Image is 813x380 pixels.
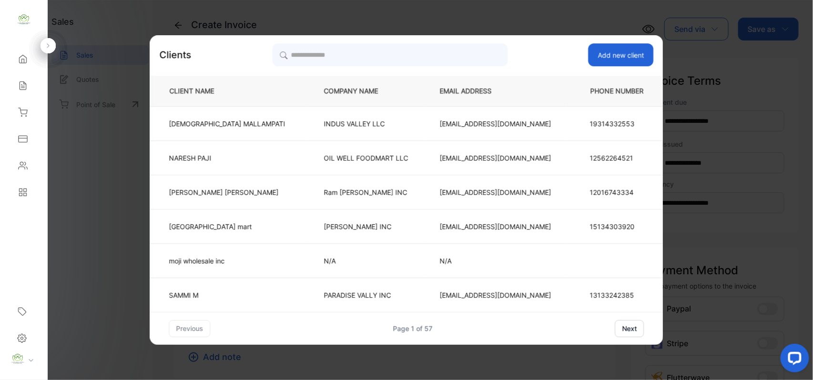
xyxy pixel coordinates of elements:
[590,290,644,300] p: 13133242385
[773,340,813,380] iframe: LiveChat chat widget
[169,256,285,266] p: moji wholesale inc
[10,352,25,366] img: profile
[166,86,293,96] p: CLIENT NAME
[324,256,408,266] p: N/A
[440,256,551,266] p: N/A
[169,187,285,197] p: [PERSON_NAME] [PERSON_NAME]
[324,187,408,197] p: Ram [PERSON_NAME] INC
[160,48,192,62] p: Clients
[169,320,211,337] button: previous
[440,221,551,231] p: [EMAIL_ADDRESS][DOMAIN_NAME]
[615,320,644,337] button: next
[169,290,285,300] p: SAMMI M
[169,153,285,163] p: NARESH PAJI
[590,187,644,197] p: 12016743334
[440,290,551,300] p: [EMAIL_ADDRESS][DOMAIN_NAME]
[590,153,644,163] p: 12562264521
[440,153,551,163] p: [EMAIL_ADDRESS][DOMAIN_NAME]
[324,119,408,129] p: INDUS VALLEY LLC
[324,86,408,96] p: COMPANY NAME
[393,323,433,333] div: Page 1 of 57
[440,187,551,197] p: [EMAIL_ADDRESS][DOMAIN_NAME]
[440,119,551,129] p: [EMAIL_ADDRESS][DOMAIN_NAME]
[590,221,644,231] p: 15134303920
[440,86,551,96] p: EMAIL ADDRESS
[17,12,31,27] img: logo
[583,86,648,96] p: PHONE NUMBER
[324,290,408,300] p: PARADISE VALLY INC
[589,43,654,66] button: Add new client
[324,153,408,163] p: OIL WELL FOODMART LLC
[169,119,285,129] p: [DEMOGRAPHIC_DATA] MALLAMPATI
[324,221,408,231] p: [PERSON_NAME] INC
[590,119,644,129] p: 19314332553
[169,221,285,231] p: [GEOGRAPHIC_DATA] mart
